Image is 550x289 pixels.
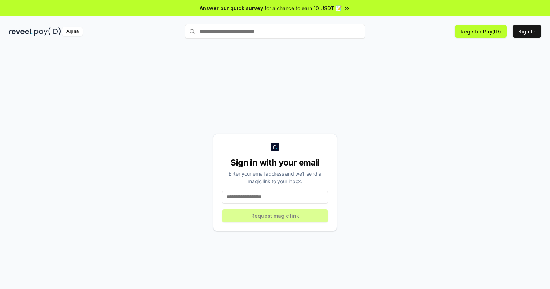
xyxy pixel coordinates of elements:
div: Enter your email address and we’ll send a magic link to your inbox. [222,170,328,185]
img: logo_small [271,143,279,151]
span: for a chance to earn 10 USDT 📝 [265,4,342,12]
span: Answer our quick survey [200,4,263,12]
button: Sign In [513,25,541,38]
img: pay_id [34,27,61,36]
button: Register Pay(ID) [455,25,507,38]
div: Sign in with your email [222,157,328,168]
div: Alpha [62,27,83,36]
img: reveel_dark [9,27,33,36]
